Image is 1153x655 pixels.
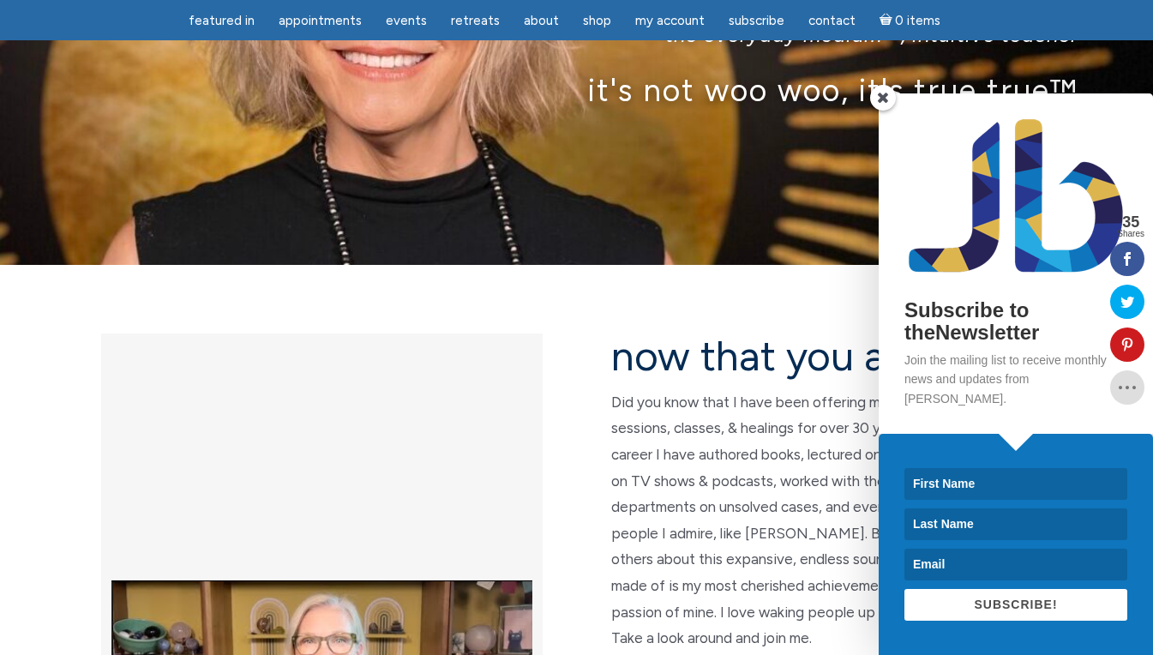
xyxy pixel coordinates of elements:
[880,13,896,28] i: Cart
[279,13,362,28] span: Appointments
[625,4,715,38] a: My Account
[808,13,856,28] span: Contact
[189,13,255,28] span: featured in
[451,13,500,28] span: Retreats
[441,4,510,38] a: Retreats
[904,468,1127,500] input: First Name
[895,15,940,27] span: 0 items
[1117,214,1144,230] span: 35
[869,3,952,38] a: Cart0 items
[75,22,1078,47] p: the everyday medium™, intuitive teacher
[75,71,1078,108] p: it's not woo woo, it's true true™
[611,389,1053,652] p: Did you know that I have been offering metaphysical & spiritual sessions, classes, & healings for...
[611,334,1053,379] h2: now that you are here…
[718,4,795,38] a: Subscribe
[513,4,569,38] a: About
[268,4,372,38] a: Appointments
[729,13,784,28] span: Subscribe
[904,299,1127,345] h2: Subscribe to theNewsletter
[904,508,1127,540] input: Last Name
[524,13,559,28] span: About
[375,4,437,38] a: Events
[386,13,427,28] span: Events
[904,351,1127,408] p: Join the mailing list to receive monthly news and updates from [PERSON_NAME].
[178,4,265,38] a: featured in
[583,13,611,28] span: Shop
[635,13,705,28] span: My Account
[904,589,1127,621] button: SUBSCRIBE!
[573,4,622,38] a: Shop
[904,549,1127,580] input: Email
[974,598,1057,611] span: SUBSCRIBE!
[1117,230,1144,238] span: Shares
[798,4,866,38] a: Contact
